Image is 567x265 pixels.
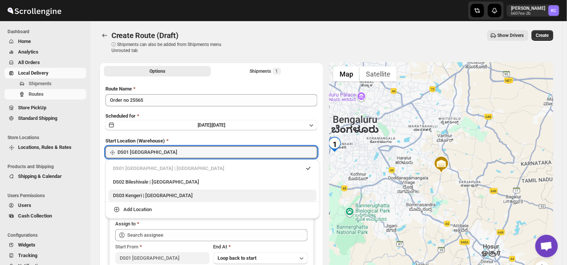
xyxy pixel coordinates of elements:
[105,175,320,188] li: DS02 Bileshivale
[99,30,110,41] button: Routes
[5,142,86,153] button: Locations, Rules & Rates
[18,115,57,121] span: Standard Shipping
[8,193,87,199] span: Users Permissions
[117,146,317,158] input: Search location
[113,192,312,199] div: DS03 Kengeri | [GEOGRAPHIC_DATA]
[18,144,72,150] span: Locations, Rules & Rates
[18,49,38,55] span: Analytics
[105,138,165,144] span: Start Location (Warehouse)
[29,91,44,97] span: Routes
[535,235,558,257] a: Open chat
[105,162,320,175] li: DS01 Sarjapur
[113,165,312,172] div: DS01 [GEOGRAPHIC_DATA] | [GEOGRAPHIC_DATA]
[18,213,52,219] span: Cash Collection
[212,66,319,77] button: Selected Shipments
[127,229,308,241] input: Search assignee
[105,86,132,92] span: Route Name
[333,66,360,81] button: Show street map
[536,32,549,38] span: Create
[532,30,553,41] button: Create
[18,70,49,76] span: Local Delivery
[250,67,281,75] div: Shipments
[18,253,37,258] span: Tracking
[115,244,138,250] span: Start From
[111,41,230,54] p: ⓘ Shipments can also be added from Shipments menu Unrouted tab
[18,202,31,208] span: Users
[212,123,225,128] span: [DATE]
[5,89,86,100] button: Routes
[8,135,87,141] span: Store Locations
[5,57,86,68] button: All Orders
[198,123,212,128] span: [DATE] |
[5,171,86,182] button: Shipping & Calendar
[511,11,546,16] p: b607ea-2b
[5,250,86,261] button: Tracking
[8,29,87,35] span: Dashboard
[115,220,136,228] div: Assign to
[8,232,87,238] span: Configurations
[549,5,559,16] span: Rahul Chopra
[18,60,40,65] span: All Orders
[213,252,308,264] button: Loop back to start
[5,47,86,57] button: Analytics
[507,5,560,17] button: User menu
[551,8,556,13] text: RC
[18,105,46,110] span: Store PickUp
[105,113,136,119] span: Scheduled for
[5,200,86,211] button: Users
[498,32,524,38] span: Show Drivers
[18,38,31,44] span: Home
[149,68,165,74] span: Options
[5,78,86,89] button: Shipments
[105,188,320,202] li: DS03 Kengeri
[105,120,317,130] button: [DATE]|[DATE]
[18,242,35,248] span: Widgets
[511,5,546,11] p: [PERSON_NAME]
[218,255,257,261] span: Loop back to start
[113,178,312,186] div: DS02 Bileshivale | [GEOGRAPHIC_DATA]
[5,36,86,47] button: Home
[276,68,278,74] span: 1
[111,31,178,40] span: Create Route (Draft)
[18,173,62,179] span: Shipping & Calendar
[213,243,308,251] div: End At
[8,164,87,170] span: Products and Shipping
[6,1,62,20] img: ScrollEngine
[487,30,529,41] button: Show Drivers
[123,206,152,213] div: Add Location
[104,66,211,77] button: All Route Options
[105,94,317,106] input: Eg: Bengaluru Route
[360,66,397,81] button: Show satellite imagery
[29,81,52,86] span: Shipments
[5,211,86,221] button: Cash Collection
[5,240,86,250] button: Widgets
[327,137,342,152] div: 1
